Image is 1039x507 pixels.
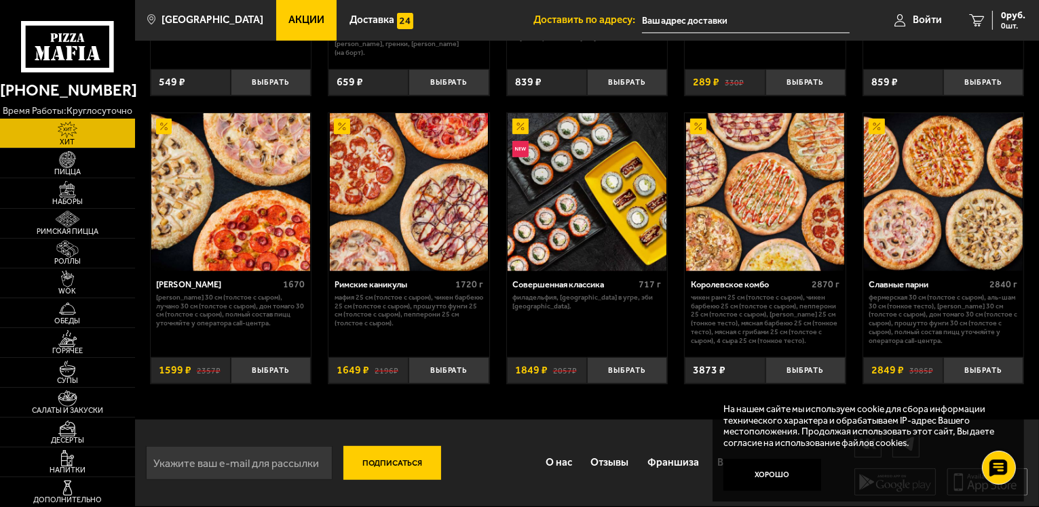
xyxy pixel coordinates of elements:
[159,77,185,87] span: 549 ₽
[686,113,845,272] img: Королевское комбо
[693,77,719,87] span: 289 ₽
[943,69,1023,96] button: Выбрать
[159,365,191,376] span: 1599 ₽
[156,279,280,289] div: [PERSON_NAME]
[1001,22,1025,30] span: 0 шт.
[587,357,667,384] button: Выбрать
[864,113,1023,272] img: Славные парни
[536,445,582,481] a: О нас
[455,279,483,290] span: 1720 г
[156,293,305,328] p: [PERSON_NAME] 30 см (толстое с сыром), Лучано 30 см (толстое с сыром), Дон Томаго 30 см (толстое ...
[869,293,1017,346] p: Фермерская 30 см (толстое с сыром), Аль-Шам 30 см (тонкое тесто), [PERSON_NAME] 30 см (толстое с ...
[909,365,933,376] s: 3985 ₽
[337,77,363,87] span: 659 ₽
[871,365,904,376] span: 2849 ₽
[231,69,311,96] button: Выбрать
[334,119,350,135] img: Акционный
[512,119,529,135] img: Акционный
[638,445,709,481] a: Франшиза
[231,357,311,384] button: Выбрать
[723,403,1005,448] p: На нашем сайте мы используем cookie для сбора информации технического характера и обрабатываем IP...
[330,113,489,272] img: Римские каникулы
[507,113,668,272] a: АкционныйНовинкаСовершенная классика
[151,113,310,272] img: Хет Трик
[709,445,773,481] a: Вакансии
[146,446,333,480] input: Укажите ваш e-mail для рассылки
[691,279,808,289] div: Королевское комбо
[723,459,821,491] button: Хорошо
[690,119,706,135] img: Акционный
[508,113,666,272] img: Совершенная классика
[869,279,986,289] div: Славные парни
[162,15,263,25] span: [GEOGRAPHIC_DATA]
[725,77,744,87] s: 330 ₽
[156,119,172,135] img: Акционный
[515,77,542,87] span: 839 ₽
[197,365,221,376] s: 2357 ₽
[409,69,489,96] button: Выбрать
[913,15,942,25] span: Войти
[151,113,311,272] a: АкционныйХет Трик
[350,15,394,25] span: Доставка
[533,15,642,25] span: Доставить по адресу:
[812,279,839,290] span: 2870 г
[343,446,441,480] button: Подписаться
[397,13,413,29] img: 15daf4d41897b9f0e9f617042186c801.svg
[639,279,662,290] span: 717 г
[691,293,839,346] p: Чикен Ранч 25 см (толстое с сыром), Чикен Барбекю 25 см (толстое с сыром), Пепперони 25 см (толст...
[582,445,639,481] a: Отзывы
[335,293,483,328] p: Мафия 25 см (толстое с сыром), Чикен Барбекю 25 см (толстое с сыром), Прошутто Фунги 25 см (толст...
[375,365,398,376] s: 2196 ₽
[512,279,635,289] div: Совершенная классика
[553,365,577,376] s: 2057 ₽
[335,279,452,289] div: Римские каникулы
[943,357,1023,384] button: Выбрать
[587,69,667,96] button: Выбрать
[512,293,661,311] p: Филадельфия, [GEOGRAPHIC_DATA] в угре, Эби [GEOGRAPHIC_DATA].
[288,15,324,25] span: Акции
[871,77,898,87] span: 859 ₽
[1001,11,1025,20] span: 0 руб.
[512,141,529,157] img: Новинка
[328,113,489,272] a: АкционныйРимские каникулы
[693,365,725,376] span: 3873 ₽
[766,357,846,384] button: Выбрать
[337,365,369,376] span: 1649 ₽
[990,279,1018,290] span: 2840 г
[685,113,846,272] a: АкционныйКоролевское комбо
[766,69,846,96] button: Выбрать
[515,365,548,376] span: 1849 ₽
[642,8,850,33] input: Ваш адрес доставки
[283,279,305,290] span: 1670
[869,119,885,135] img: Акционный
[863,113,1024,272] a: АкционныйСлавные парни
[409,357,489,384] button: Выбрать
